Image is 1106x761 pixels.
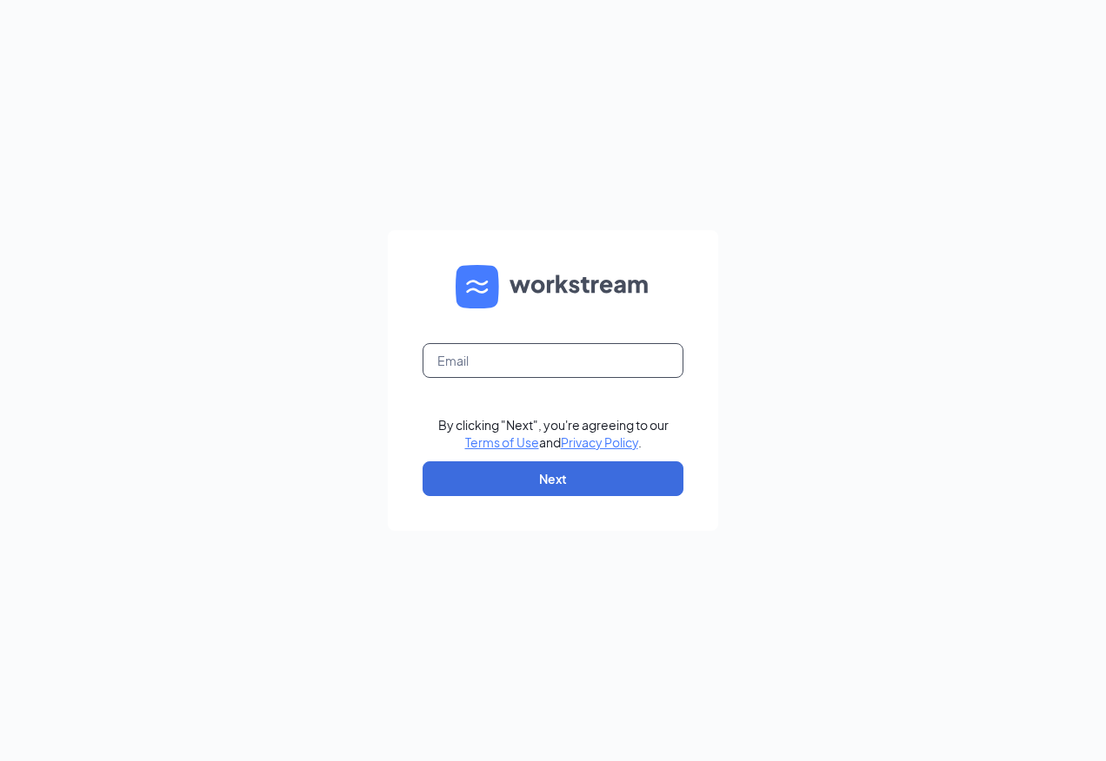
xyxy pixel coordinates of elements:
[456,265,650,308] img: WS logo and Workstream text
[561,434,638,450] a: Privacy Policy
[423,461,683,496] button: Next
[465,434,539,450] a: Terms of Use
[438,416,669,451] div: By clicking "Next", you're agreeing to our and .
[423,343,683,378] input: Email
